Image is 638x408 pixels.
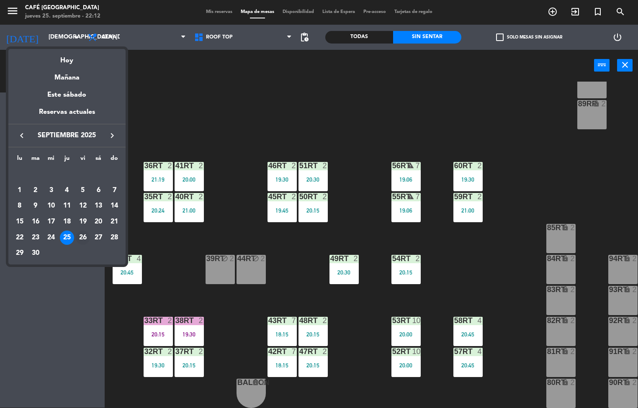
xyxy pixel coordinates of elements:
[44,231,58,245] div: 24
[28,199,43,213] div: 9
[76,199,90,213] div: 12
[59,198,75,214] td: 11 de septiembre de 2025
[8,49,126,66] div: Hoy
[12,246,28,262] td: 29 de septiembre de 2025
[75,182,91,198] td: 5 de septiembre de 2025
[60,183,74,198] div: 4
[44,215,58,229] div: 17
[44,199,58,213] div: 10
[12,167,122,182] td: SEP.
[106,154,122,167] th: domingo
[8,83,126,107] div: Este sábado
[28,182,44,198] td: 2 de septiembre de 2025
[107,131,117,141] i: keyboard_arrow_right
[91,199,105,213] div: 13
[75,230,91,246] td: 26 de septiembre de 2025
[91,154,107,167] th: sábado
[8,107,126,124] div: Reservas actuales
[107,215,121,229] div: 21
[13,246,27,260] div: 29
[107,183,121,198] div: 7
[28,230,44,246] td: 23 de septiembre de 2025
[28,183,43,198] div: 2
[76,231,90,245] div: 26
[12,214,28,230] td: 15 de septiembre de 2025
[43,154,59,167] th: miércoles
[107,231,121,245] div: 28
[76,183,90,198] div: 5
[107,199,121,213] div: 14
[43,182,59,198] td: 3 de septiembre de 2025
[59,230,75,246] td: 25 de septiembre de 2025
[12,154,28,167] th: lunes
[28,154,44,167] th: martes
[17,131,27,141] i: keyboard_arrow_left
[91,183,105,198] div: 6
[13,183,27,198] div: 1
[13,215,27,229] div: 15
[43,230,59,246] td: 24 de septiembre de 2025
[12,182,28,198] td: 1 de septiembre de 2025
[43,198,59,214] td: 10 de septiembre de 2025
[8,66,126,83] div: Mañana
[59,214,75,230] td: 18 de septiembre de 2025
[28,246,44,262] td: 30 de septiembre de 2025
[60,199,74,213] div: 11
[28,198,44,214] td: 9 de septiembre de 2025
[106,214,122,230] td: 21 de septiembre de 2025
[28,214,44,230] td: 16 de septiembre de 2025
[60,231,74,245] div: 25
[76,215,90,229] div: 19
[60,215,74,229] div: 18
[12,230,28,246] td: 22 de septiembre de 2025
[75,154,91,167] th: viernes
[13,231,27,245] div: 22
[28,215,43,229] div: 16
[28,246,43,260] div: 30
[91,230,107,246] td: 27 de septiembre de 2025
[43,214,59,230] td: 17 de septiembre de 2025
[12,198,28,214] td: 8 de septiembre de 2025
[91,214,107,230] td: 20 de septiembre de 2025
[13,199,27,213] div: 8
[59,182,75,198] td: 4 de septiembre de 2025
[106,198,122,214] td: 14 de septiembre de 2025
[106,182,122,198] td: 7 de septiembre de 2025
[28,231,43,245] div: 23
[29,130,105,141] span: septiembre 2025
[105,130,120,141] button: keyboard_arrow_right
[91,231,105,245] div: 27
[14,130,29,141] button: keyboard_arrow_left
[91,198,107,214] td: 13 de septiembre de 2025
[59,154,75,167] th: jueves
[91,215,105,229] div: 20
[75,198,91,214] td: 12 de septiembre de 2025
[106,230,122,246] td: 28 de septiembre de 2025
[91,182,107,198] td: 6 de septiembre de 2025
[75,214,91,230] td: 19 de septiembre de 2025
[44,183,58,198] div: 3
